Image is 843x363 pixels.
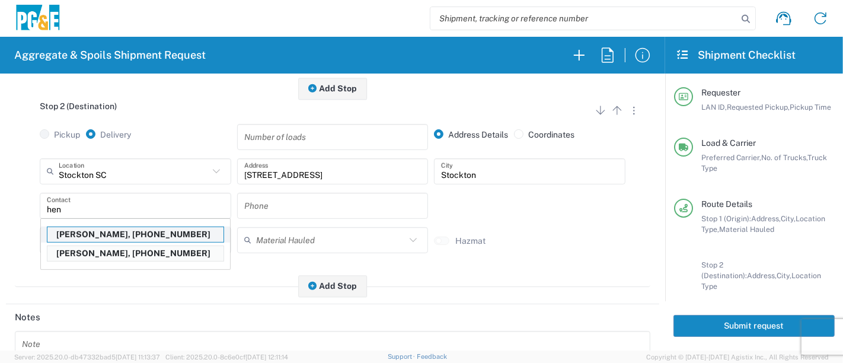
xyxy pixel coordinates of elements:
img: pge [14,5,62,33]
p: Henry Arroyo, 209-226-0840 [47,227,223,242]
span: Load & Carrier [701,138,756,148]
label: Coordinates [514,129,574,140]
label: Address Details [434,129,508,140]
span: Client: 2025.20.0-8c6e0cf [165,354,288,361]
span: Route Details [701,199,752,209]
span: Pickup Time [790,103,831,112]
input: Shipment, tracking or reference number [430,7,737,30]
h2: Shipment Checklist [676,48,796,62]
span: No. of Trucks, [761,153,807,162]
span: Requester [701,88,740,97]
span: City, [781,214,796,223]
span: Address, [751,214,781,223]
span: [DATE] 12:11:14 [245,354,288,361]
span: Address, [747,271,777,280]
span: Material Hauled [719,225,774,234]
p: Randall Hendrix, 530-513-9713 [47,246,223,261]
button: Submit request [673,315,835,337]
span: Stop 2 (Destination) [40,101,117,111]
h2: Aggregate & Spoils Shipment Request [14,48,206,62]
a: Feedback [417,353,447,360]
label: Hazmat [455,235,486,246]
span: Preferred Carrier, [701,153,761,162]
button: Add Stop [298,275,367,297]
h2: Notes [15,311,40,323]
span: City, [777,271,791,280]
span: LAN ID, [701,103,727,112]
span: Stop 2 (Destination): [701,260,747,280]
span: Stop 1 (Origin): [701,214,751,223]
button: Add Stop [298,78,367,100]
a: Support [388,353,417,360]
span: Server: 2025.20.0-db47332bad5 [14,354,160,361]
span: [DATE] 11:13:37 [116,354,160,361]
span: Copyright © [DATE]-[DATE] Agistix Inc., All Rights Reserved [646,352,829,362]
span: Requested Pickup, [727,103,790,112]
